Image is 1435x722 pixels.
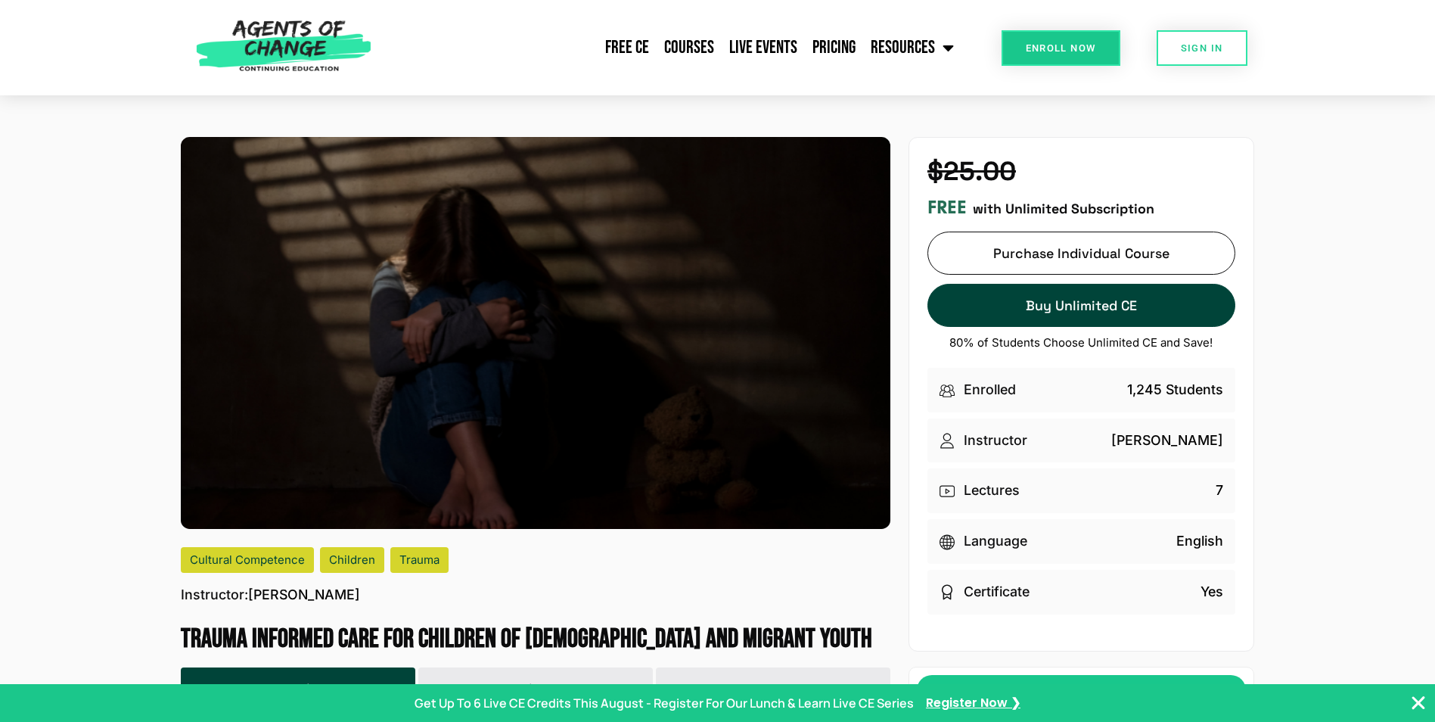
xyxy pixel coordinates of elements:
[964,582,1030,602] p: Certificate
[181,547,314,573] div: Cultural Competence
[1157,30,1247,66] a: SIGN IN
[181,624,890,655] h1: Trauma Informed Care for Children of Undocumented Parents and Migrant Youth (1 Cultural Competenc...
[1181,43,1223,53] span: SIGN IN
[964,531,1027,552] p: Language
[927,284,1235,327] a: Buy Unlimited CE
[927,156,1235,188] h4: $25.00
[1026,297,1137,313] span: Buy Unlimited CE
[1409,694,1427,712] button: Close Banner
[926,694,1020,713] a: Register Now ❯
[181,137,890,529] img: Trauma Informed Care for Children of Undocumented Parents and Migrant Youth (1 Cultural Competenc...
[320,547,384,573] div: Children
[379,29,961,67] nav: Menu
[927,232,1235,275] a: Purchase Individual Course
[415,694,914,712] p: Get Up To 6 Live CE Credits This August - Register For Our Lunch & Learn Live CE Series
[418,668,653,712] button: Curriculum
[964,481,1020,501] p: Lectures
[964,380,1016,400] p: Enrolled
[1002,30,1120,66] a: Enroll Now
[1176,531,1223,552] p: English
[1111,431,1223,451] p: [PERSON_NAME]
[1200,582,1223,602] p: Yes
[390,547,449,573] div: Trauma
[1127,380,1223,400] p: 1,245 Students
[927,336,1235,350] p: 80% of Students Choose Unlimited CE and Save!
[181,585,360,605] p: [PERSON_NAME]
[927,197,1235,219] div: with Unlimited Subscription
[993,245,1169,261] span: Purchase Individual Course
[1026,43,1096,53] span: Enroll Now
[1216,481,1223,501] p: 7
[722,29,805,67] a: Live Events
[598,29,657,67] a: Free CE
[657,29,722,67] a: Courses
[805,29,863,67] a: Pricing
[964,431,1027,451] p: Instructor
[181,668,415,712] button: Overview
[181,585,248,605] span: Instructor:
[656,668,890,712] button: Instructor
[863,29,961,67] a: Resources
[927,197,967,219] h3: FREE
